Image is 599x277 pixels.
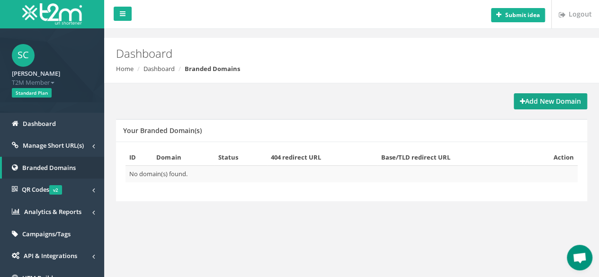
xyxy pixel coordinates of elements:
a: Home [116,64,134,73]
strong: Branded Domains [185,64,240,73]
td: No domain(s) found. [125,166,578,182]
span: Manage Short URL(s) [23,141,84,150]
span: Campaigns/Tags [22,230,71,238]
strong: Add New Domain [520,97,581,106]
th: 404 redirect URL [267,149,377,166]
a: Dashboard [143,64,175,73]
b: Submit idea [505,11,540,19]
th: ID [125,149,152,166]
span: QR Codes [22,185,62,194]
th: Domain [152,149,214,166]
span: API & Integrations [24,251,77,260]
span: SC [12,44,35,67]
strong: [PERSON_NAME] [12,69,60,78]
span: Analytics & Reports [24,207,81,216]
span: v2 [49,185,62,195]
span: Branded Domains [22,163,76,172]
button: Submit idea [491,8,545,22]
h5: Your Branded Domain(s) [123,127,202,134]
div: Open chat [567,245,592,270]
th: Status [215,149,267,166]
img: T2M [22,3,82,25]
span: Standard Plan [12,88,52,98]
h2: Dashboard [116,47,506,60]
a: [PERSON_NAME] T2M Member [12,67,92,87]
span: T2M Member [12,78,92,87]
a: Add New Domain [514,93,587,109]
th: Action [524,149,578,166]
th: Base/TLD redirect URL [377,149,524,166]
span: Dashboard [23,119,56,128]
